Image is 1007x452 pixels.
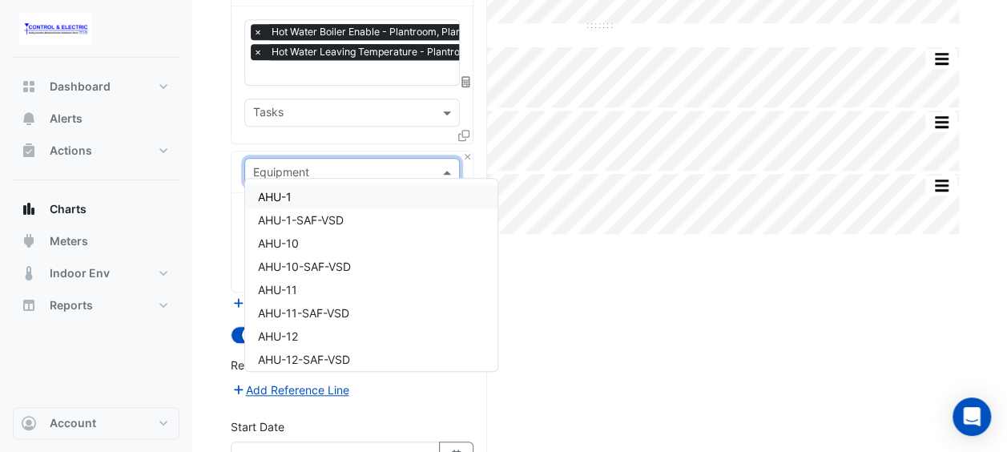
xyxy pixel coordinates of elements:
app-icon: Indoor Env [21,265,37,281]
span: Meters [50,233,88,249]
app-icon: Alerts [21,111,37,127]
span: Actions [50,143,92,159]
button: Charts [13,193,179,225]
span: AHU-12-SAF-VSD [258,353,350,366]
button: More Options [925,176,957,196]
button: Reports [13,289,179,321]
app-icon: Reports [21,297,37,313]
app-icon: Dashboard [21,79,37,95]
span: Charts [50,201,87,217]
button: More Options [925,112,957,132]
div: Tasks [251,103,284,124]
label: Reference Lines [231,357,315,373]
button: Close [462,151,473,162]
button: Add Reference Line [231,381,350,399]
button: Alerts [13,103,179,135]
span: AHU-10-SAF-VSD [258,260,351,273]
span: Alerts [50,111,83,127]
span: Clone Favourites and Tasks from this Equipment to other Equipment [458,128,469,142]
span: AHU-11-SAF-VSD [258,306,349,320]
span: AHU-10 [258,236,299,250]
div: Open Intercom Messenger [953,398,991,436]
button: Add Equipment [231,293,328,312]
span: Dashboard [50,79,111,95]
span: Reports [50,297,93,313]
span: Account [50,415,96,431]
span: × [251,44,265,60]
ng-dropdown-panel: Options list [244,178,498,372]
span: AHU-1-SAF-VSD [258,213,344,227]
button: Indoor Env [13,257,179,289]
span: Indoor Env [50,265,110,281]
span: AHU-11 [258,283,297,297]
app-icon: Actions [21,143,37,159]
span: AHU-1 [258,190,292,204]
span: Hot Water Boiler Enable - Plantroom, Plantroom [268,24,493,40]
span: AHU-12 [258,329,298,343]
app-icon: Charts [21,201,37,217]
button: Meters [13,225,179,257]
button: Actions [13,135,179,167]
button: Dashboard [13,71,179,103]
span: × [251,24,265,40]
img: Company Logo [19,13,91,45]
span: Hot Water Leaving Temperature - Plantroom, Plantroom [268,44,530,60]
app-icon: Meters [21,233,37,249]
label: Start Date [231,418,284,435]
span: Choose Function [459,75,473,88]
button: More Options [925,49,957,69]
button: Account [13,407,179,439]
